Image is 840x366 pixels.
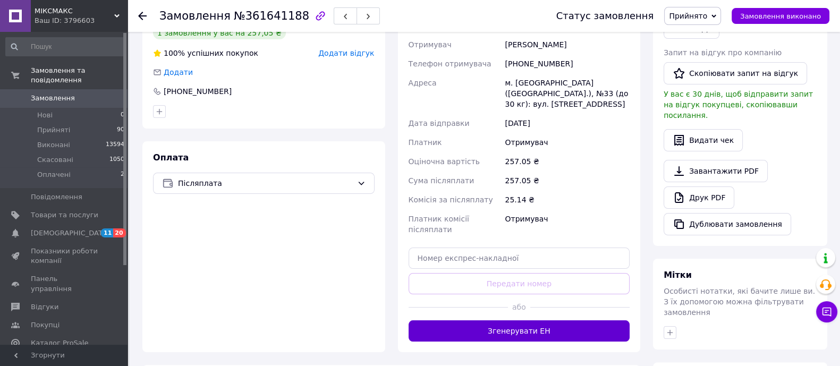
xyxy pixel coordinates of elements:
[31,210,98,220] span: Товари та послуги
[409,40,452,49] span: Отримувач
[37,170,71,180] span: Оплачені
[37,125,70,135] span: Прийняті
[35,16,128,25] div: Ваш ID: 3796603
[409,320,630,342] button: Згенерувати ЕН
[164,49,185,57] span: 100%
[101,228,113,237] span: 11
[664,48,782,57] span: Запит на відгук про компанію
[664,90,813,120] span: У вас є 30 днів, щоб відправити запит на відгук покупцеві, скопіювавши посилання.
[503,209,632,239] div: Отримувач
[31,93,75,103] span: Замовлення
[503,190,632,209] div: 25.14 ₴
[121,170,124,180] span: 2
[163,86,233,97] div: [PHONE_NUMBER]
[740,12,821,20] span: Замовлення виконано
[234,10,309,22] span: №361641188
[35,6,114,16] span: МІКСМАКС
[113,228,125,237] span: 20
[664,213,791,235] button: Дублювати замовлення
[409,119,470,127] span: Дата відправки
[732,8,829,24] button: Замовлення виконано
[409,138,442,147] span: Платник
[31,246,98,266] span: Показники роботи компанії
[117,125,124,135] span: 90
[503,171,632,190] div: 257.05 ₴
[664,287,815,317] span: Особисті нотатки, які бачите лише ви. З їх допомогою можна фільтрувати замовлення
[409,176,474,185] span: Сума післяплати
[508,302,530,312] span: або
[31,228,109,238] span: [DEMOGRAPHIC_DATA]
[159,10,231,22] span: Замовлення
[31,66,128,85] span: Замовлення та повідомлення
[153,48,258,58] div: успішних покупок
[503,114,632,133] div: [DATE]
[409,195,493,204] span: Комісія за післяплату
[409,79,437,87] span: Адреса
[816,301,837,322] button: Чат з покупцем
[503,54,632,73] div: [PHONE_NUMBER]
[664,129,743,151] button: Видати чек
[37,110,53,120] span: Нові
[503,35,632,54] div: [PERSON_NAME]
[664,186,734,209] a: Друк PDF
[37,140,70,150] span: Виконані
[503,152,632,171] div: 257.05 ₴
[5,37,125,56] input: Пошук
[503,73,632,114] div: м. [GEOGRAPHIC_DATA] ([GEOGRAPHIC_DATA].), №33 (до 30 кг): вул. [STREET_ADDRESS]
[669,12,707,20] span: Прийнято
[556,11,654,21] div: Статус замовлення
[31,274,98,293] span: Панель управління
[409,157,480,166] span: Оціночна вартість
[664,160,768,182] a: Завантажити PDF
[178,177,353,189] span: Післяплата
[37,155,73,165] span: Скасовані
[153,27,286,39] div: 1 замовлення у вас на 257,05 ₴
[31,320,60,330] span: Покупці
[121,110,124,120] span: 0
[109,155,124,165] span: 1050
[31,338,88,348] span: Каталог ProSale
[409,59,491,68] span: Телефон отримувача
[318,49,374,57] span: Додати відгук
[664,270,692,280] span: Мітки
[409,248,630,269] input: Номер експрес-накладної
[164,68,193,76] span: Додати
[106,140,124,150] span: 13594
[409,215,469,234] span: Платник комісії післяплати
[153,152,189,163] span: Оплата
[138,11,147,21] div: Повернутися назад
[31,302,58,312] span: Відгуки
[31,192,82,202] span: Повідомлення
[664,62,807,84] button: Скопіювати запит на відгук
[503,133,632,152] div: Отримувач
